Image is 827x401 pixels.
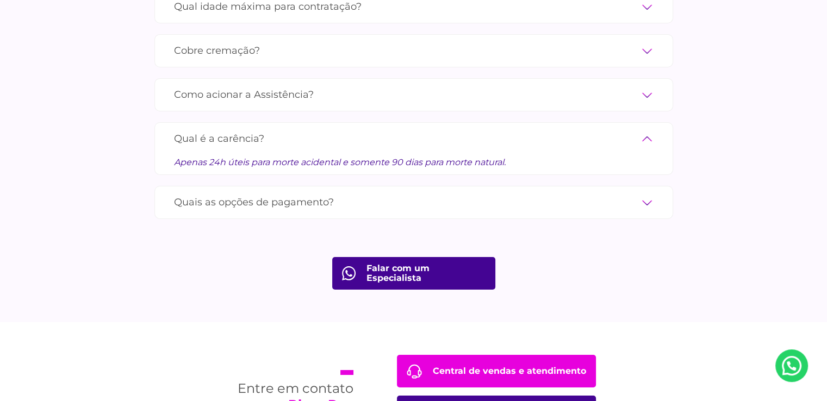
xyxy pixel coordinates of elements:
[174,193,654,212] label: Quais as opções de pagamento?
[342,266,356,280] img: fale com consultor
[407,364,422,379] img: Central de Vendas
[174,41,654,60] label: Cobre cremação?
[174,148,654,168] div: Apenas 24h úteis para morte acidental e somente 90 dias para morte natural.
[775,349,808,382] a: Nosso Whatsapp
[174,129,654,148] label: Qual é a carência?
[174,85,654,104] label: Como acionar a Assistência?
[332,257,495,290] a: Falar com um Especialista
[397,355,596,387] a: Central de vendas e atendimento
